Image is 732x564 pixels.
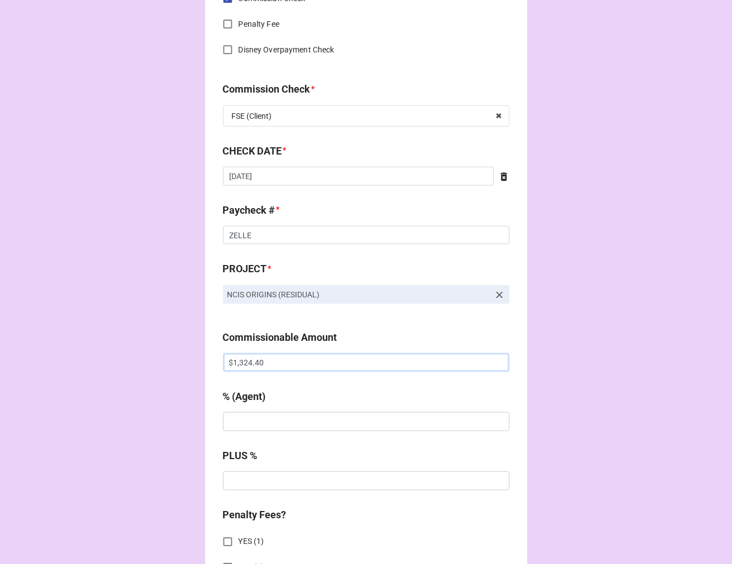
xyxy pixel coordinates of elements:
[223,507,287,523] label: Penalty Fees?
[223,203,275,218] label: Paycheck #
[239,18,279,30] span: Penalty Fee
[223,167,494,186] input: Date
[223,143,282,159] label: CHECK DATE
[223,389,266,404] label: % (Agent)
[223,330,337,345] label: Commissionable Amount
[227,289,489,300] p: NCIS ORIGINS (RESIDUAL)
[223,448,258,464] label: PLUS %
[223,261,267,277] label: PROJECT
[232,112,272,120] div: FSE (Client)
[239,44,335,56] span: Disney Overpayment Check
[239,536,264,548] span: YES (1)
[223,81,311,97] label: Commission Check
